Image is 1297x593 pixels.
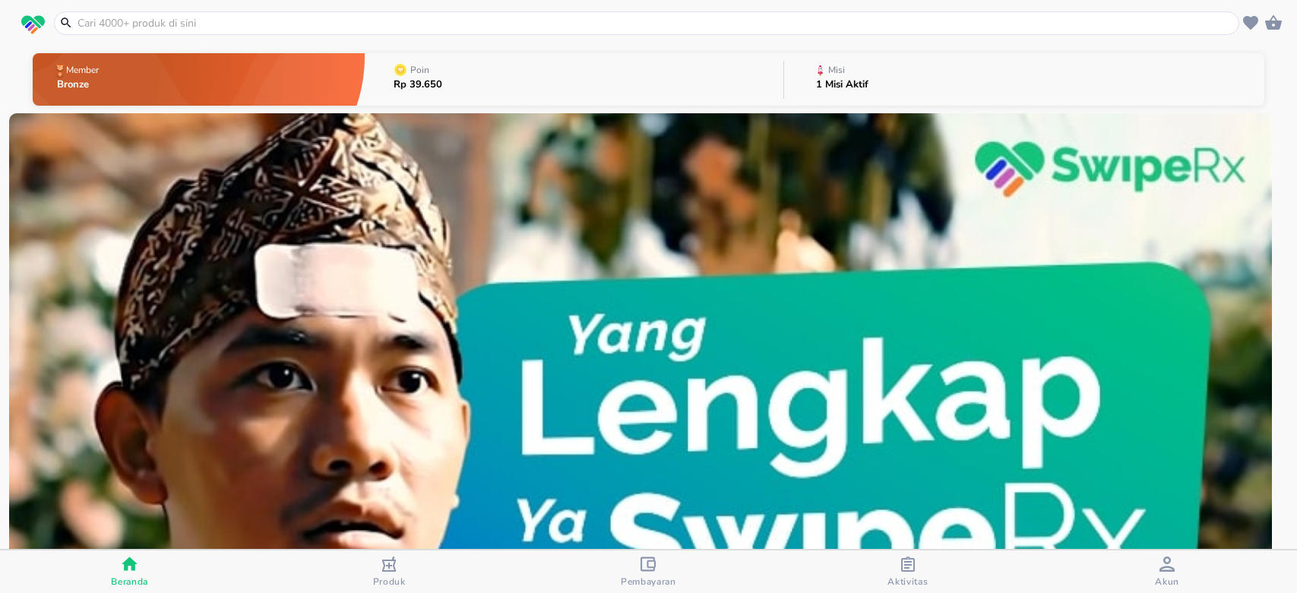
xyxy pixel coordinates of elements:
p: Misi [828,65,845,75]
span: Akun [1155,576,1179,588]
button: Pembayaran [519,550,778,593]
button: PoinRp 39.650 [365,49,783,109]
img: logo_swiperx_s.bd005f3b.svg [21,15,45,35]
p: Bronze [57,80,102,90]
span: Pembayaran [621,576,676,588]
p: Poin [410,65,429,75]
span: Aktivitas [887,576,928,588]
p: 1 Misi Aktif [816,80,868,90]
button: MemberBronze [33,49,365,109]
button: Aktivitas [778,550,1037,593]
span: Produk [373,576,406,588]
button: Akun [1038,550,1297,593]
input: Cari 4000+ produk di sini [76,15,1235,31]
p: Member [66,65,99,75]
span: Beranda [111,576,148,588]
p: Rp 39.650 [394,80,442,90]
button: Produk [259,550,518,593]
button: Misi1 Misi Aktif [784,49,1264,109]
